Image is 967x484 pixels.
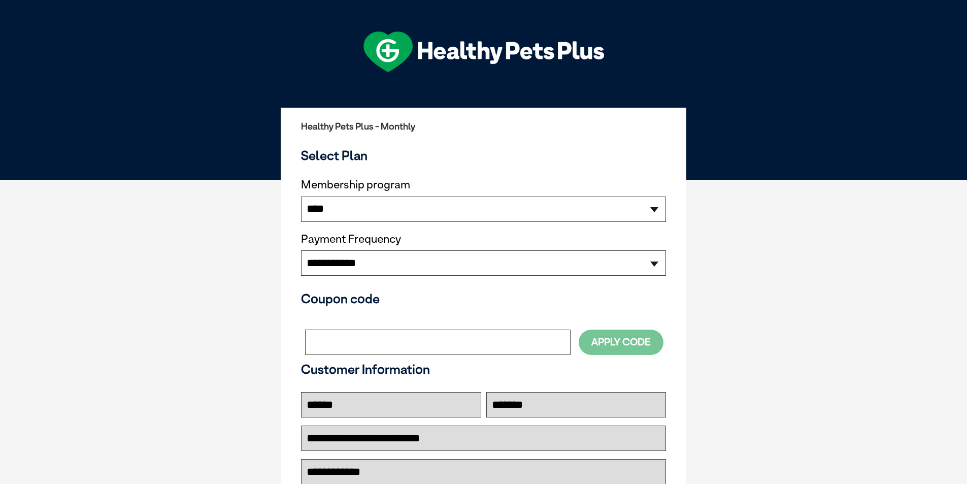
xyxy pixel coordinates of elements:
button: Apply Code [579,330,663,354]
label: Payment Frequency [301,233,401,246]
h2: Healthy Pets Plus - Monthly [301,121,666,132]
label: Membership program [301,178,666,191]
img: hpp-logo-landscape-green-white.png [363,31,604,72]
h3: Coupon code [301,291,666,306]
h3: Customer Information [301,362,666,377]
h3: Select Plan [301,148,666,163]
